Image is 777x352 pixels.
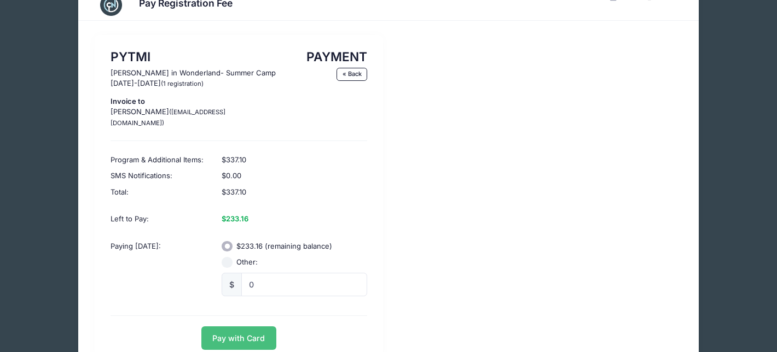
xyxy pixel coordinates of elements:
div: $337.10 [217,184,373,206]
label: Other: [236,257,258,268]
a: « Back [337,68,367,81]
div: Program & Additional Items: [105,146,217,168]
div: Total: [105,184,217,206]
div: Paying [DATE]: [105,233,217,304]
small: (1 registration) [161,80,204,87]
strong: Invoice to [111,97,145,105]
p: [PERSON_NAME] in Wonderland- Summer Camp [DATE]-[DATE] [111,68,278,89]
div: $337.10 [217,146,373,168]
h1: PAYMENT [289,49,367,64]
button: Pay with Card [201,326,276,350]
p: [PERSON_NAME] [111,96,278,128]
div: SMS Notifications: [105,168,217,184]
div: $ [222,273,242,296]
div: Left to Pay: [105,206,217,233]
div: $0.00 [217,168,373,184]
label: $233.16 (remaining balance) [236,241,332,252]
b: PYTMI [111,49,150,64]
small: ([EMAIL_ADDRESS][DOMAIN_NAME]) [111,108,225,127]
strong: $233.16 [222,214,248,223]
